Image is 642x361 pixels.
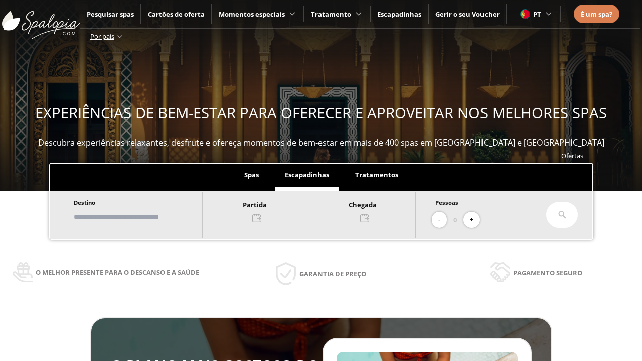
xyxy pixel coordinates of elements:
[36,267,199,278] span: O melhor presente para o descanso e a saúde
[90,32,114,41] span: Por país
[377,10,421,19] a: Escapadinhas
[87,10,134,19] a: Pesquisar spas
[432,212,447,228] button: -
[74,199,95,206] span: Destino
[38,137,604,148] span: Descubra experiências relaxantes, desfrute e ofereça momentos de bem-estar em mais de 400 spas em...
[463,212,480,228] button: +
[355,170,398,179] span: Tratamentos
[513,267,582,278] span: Pagamento seguro
[299,268,366,279] span: Garantia de preço
[581,10,612,19] span: É um spa?
[35,103,607,123] span: EXPERIÊNCIAS DE BEM-ESTAR PARA OFERECER E APROVEITAR NOS MELHORES SPAS
[2,1,80,39] img: ImgLogoSpalopia.BvClDcEz.svg
[453,214,457,225] span: 0
[581,9,612,20] a: É um spa?
[561,151,583,160] a: Ofertas
[148,10,205,19] a: Cartões de oferta
[285,170,329,179] span: Escapadinhas
[244,170,259,179] span: Spas
[435,10,500,19] a: Gerir o seu Voucher
[435,199,458,206] span: Pessoas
